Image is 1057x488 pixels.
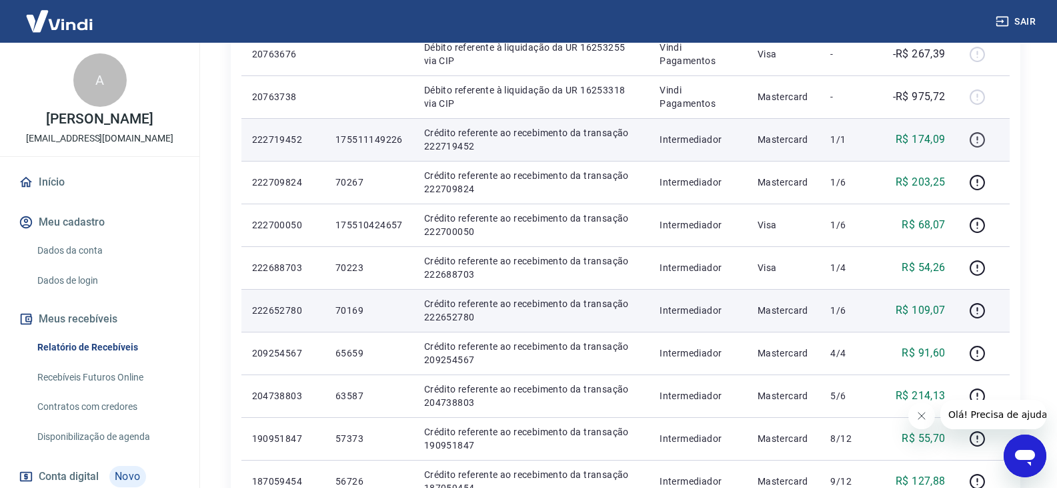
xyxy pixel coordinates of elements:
button: Meus recebíveis [16,304,183,334]
p: R$ 203,25 [896,174,946,190]
span: Olá! Precisa de ajuda? [8,9,112,20]
p: 56726 [335,475,403,488]
p: 5/6 [830,389,870,403]
span: Novo [109,466,146,487]
p: 20763738 [252,90,314,103]
p: Crédito referente ao recebimento da transação 204738803 [424,383,639,409]
a: Contratos com credores [32,393,183,421]
p: 222652780 [252,304,314,317]
p: Intermediador [660,475,736,488]
p: 187059454 [252,475,314,488]
p: Intermediador [660,176,736,189]
p: 1/1 [830,133,870,146]
p: Visa [758,47,810,61]
p: Crédito referente ao recebimento da transação 190951847 [424,425,639,452]
p: R$ 174,09 [896,132,946,148]
p: 190951847 [252,432,314,445]
iframe: Botão para abrir a janela de mensagens [1004,435,1046,477]
p: [PERSON_NAME] [46,112,153,126]
p: 1/6 [830,218,870,232]
p: Intermediador [660,346,736,360]
a: Recebíveis Futuros Online [32,364,183,391]
p: -R$ 975,72 [893,89,946,105]
p: 222709824 [252,176,314,189]
p: Crédito referente ao recebimento da transação 222709824 [424,169,639,196]
p: R$ 54,26 [902,260,945,276]
p: Crédito referente ao recebimento da transação 222700050 [424,212,639,238]
a: Dados da conta [32,237,183,264]
p: 222700050 [252,218,314,232]
p: R$ 91,60 [902,345,945,361]
p: Mastercard [758,90,810,103]
p: Mastercard [758,346,810,360]
p: Débito referente à liquidação da UR 16253255 via CIP [424,41,639,67]
p: 20763676 [252,47,314,61]
p: 1/6 [830,176,870,189]
img: Vindi [16,1,103,41]
p: 175511149226 [335,133,403,146]
p: 222719452 [252,133,314,146]
p: Crédito referente ao recebimento da transação 209254567 [424,340,639,367]
p: [EMAIL_ADDRESS][DOMAIN_NAME] [26,132,173,146]
p: Intermediador [660,218,736,232]
p: Mastercard [758,475,810,488]
p: Intermediador [660,432,736,445]
iframe: Mensagem da empresa [940,400,1046,429]
p: 65659 [335,346,403,360]
p: 70223 [335,261,403,274]
button: Sair [993,9,1041,34]
p: Débito referente à liquidação da UR 16253318 via CIP [424,83,639,110]
a: Relatório de Recebíveis [32,334,183,361]
p: -R$ 267,39 [893,46,946,62]
p: 175510424657 [335,218,403,232]
a: Início [16,168,183,197]
button: Meu cadastro [16,208,183,237]
p: R$ 109,07 [896,302,946,318]
p: - [830,90,870,103]
p: 63587 [335,389,403,403]
p: Vindi Pagamentos [660,41,736,67]
a: Disponibilização de agenda [32,423,183,451]
p: Visa [758,261,810,274]
p: 9/12 [830,475,870,488]
p: Vindi Pagamentos [660,83,736,110]
p: Intermediador [660,261,736,274]
p: Mastercard [758,432,810,445]
p: 57373 [335,432,403,445]
p: R$ 68,07 [902,217,945,233]
p: Crédito referente ao recebimento da transação 222652780 [424,297,639,324]
a: Dados de login [32,267,183,294]
p: R$ 55,70 [902,431,945,447]
p: 8/12 [830,432,870,445]
p: Intermediador [660,133,736,146]
p: Crédito referente ao recebimento da transação 222719452 [424,126,639,153]
p: Mastercard [758,176,810,189]
p: 70267 [335,176,403,189]
p: Visa [758,218,810,232]
p: 1/4 [830,261,870,274]
p: 204738803 [252,389,314,403]
p: Mastercard [758,304,810,317]
iframe: Fechar mensagem [908,403,935,429]
p: 4/4 [830,346,870,360]
p: 209254567 [252,346,314,360]
span: Conta digital [39,467,99,486]
div: A [73,53,127,107]
p: - [830,47,870,61]
p: Mastercard [758,389,810,403]
p: 70169 [335,304,403,317]
p: 222688703 [252,261,314,274]
p: Crédito referente ao recebimento da transação 222688703 [424,254,639,281]
p: Intermediador [660,304,736,317]
p: R$ 214,13 [896,388,946,404]
p: 1/6 [830,304,870,317]
p: Mastercard [758,133,810,146]
p: Intermediador [660,389,736,403]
